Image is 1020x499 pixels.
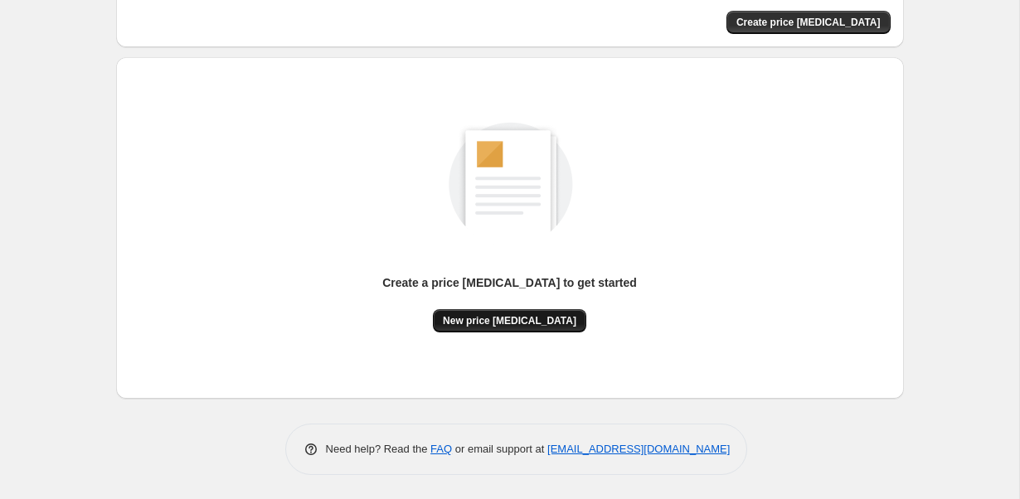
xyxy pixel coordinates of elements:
[547,443,730,455] a: [EMAIL_ADDRESS][DOMAIN_NAME]
[726,11,891,34] button: Create price change job
[452,443,547,455] span: or email support at
[326,443,431,455] span: Need help? Read the
[443,314,576,327] span: New price [MEDICAL_DATA]
[736,16,881,29] span: Create price [MEDICAL_DATA]
[382,274,637,291] p: Create a price [MEDICAL_DATA] to get started
[430,443,452,455] a: FAQ
[433,309,586,332] button: New price [MEDICAL_DATA]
